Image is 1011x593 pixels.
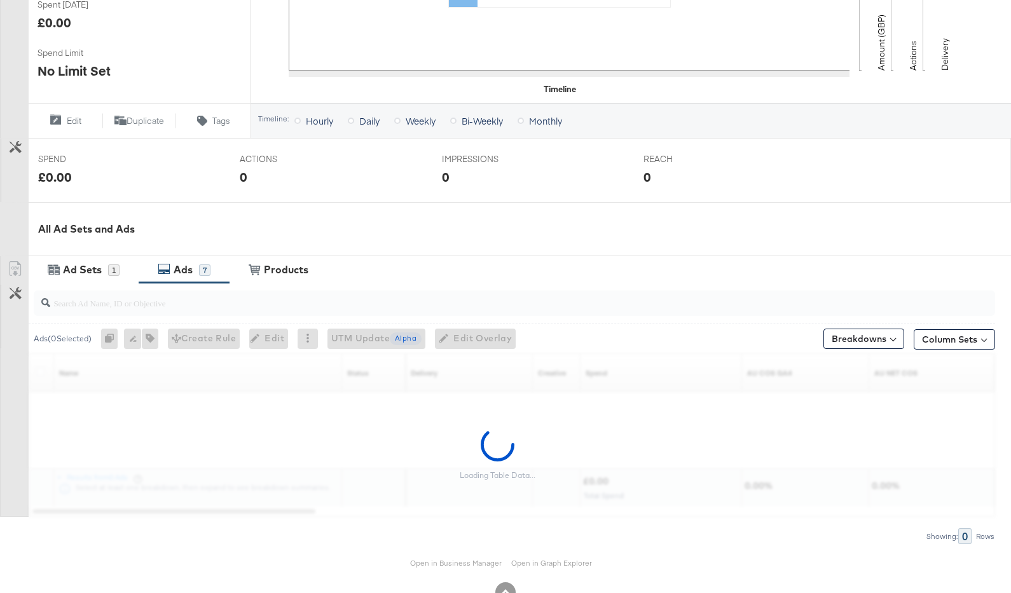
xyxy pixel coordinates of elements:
a: Open in Business Manager [410,558,502,568]
span: IMPRESSIONS [442,153,537,165]
div: 0 [442,168,450,186]
div: Products [264,262,308,277]
div: Showing: [926,532,958,541]
div: Ads ( 0 Selected) [34,333,92,344]
div: Ad Sets [63,262,102,277]
div: 0 [643,168,651,186]
span: Duplicate [127,115,164,127]
span: Monthly [529,114,562,127]
span: Tags [212,115,230,127]
span: Bi-Weekly [462,114,503,127]
span: ACTIONS [240,153,335,165]
div: Loading Table Data... [460,470,535,481]
div: £0.00 [38,168,72,186]
div: No Limit Set [38,62,111,80]
span: SPEND [38,153,134,165]
a: Open in Graph Explorer [511,558,592,568]
button: Duplicate [102,113,177,128]
input: Search Ad Name, ID or Objective [50,285,909,310]
button: Edit [28,113,102,128]
span: Spend Limit [38,47,133,59]
span: Edit [67,115,81,127]
span: Weekly [406,114,436,127]
span: Hourly [306,114,333,127]
span: Daily [359,114,380,127]
div: 0 [101,329,124,349]
button: Tags [176,113,251,128]
div: Timeline: [258,114,289,123]
div: 0 [240,168,247,186]
button: Column Sets [914,329,995,350]
div: £0.00 [38,13,71,32]
div: Rows [975,532,995,541]
div: 0 [958,528,972,544]
div: Ads [174,262,193,277]
div: All Ad Sets and Ads [38,222,1011,236]
button: Breakdowns [823,329,904,349]
span: REACH [643,153,739,165]
div: 7 [199,264,210,276]
div: 1 [108,264,120,276]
